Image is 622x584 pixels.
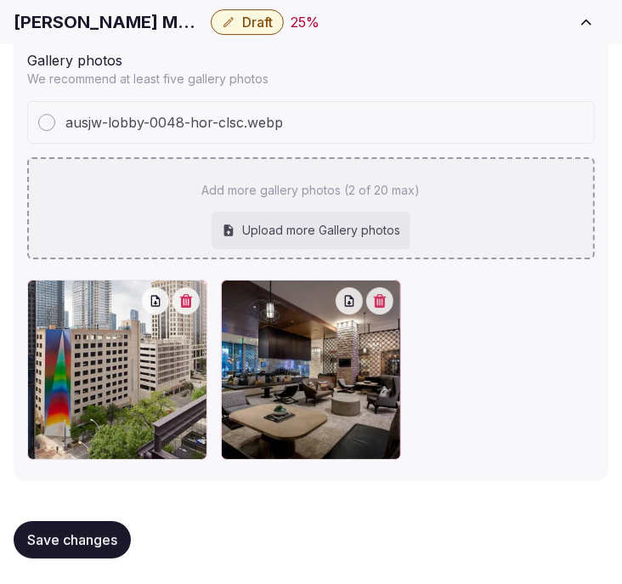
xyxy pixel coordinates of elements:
[14,521,131,558] button: Save changes
[211,9,284,35] button: Draft
[291,12,319,32] button: 25%
[14,10,204,34] h1: [PERSON_NAME] Marriott [PERSON_NAME]
[221,280,401,460] div: ausjw-lobby-0048-hor-clsc.webp
[27,43,595,71] div: Gallery photos
[242,14,273,31] span: Draft
[65,112,283,133] span: ausjw-lobby-0048-hor-clsc.webp
[27,531,117,548] span: Save changes
[27,71,595,88] p: We recommend at least five gallery photos
[202,182,421,199] p: Add more gallery photos (2 of 20 max)
[27,280,207,460] div: jw-ausjw-exterior-view-16707_Classic-Hor.jpg
[212,212,410,249] div: Upload more Gallery photos
[291,12,319,32] div: 25 %
[564,3,608,41] button: Toggle sidebar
